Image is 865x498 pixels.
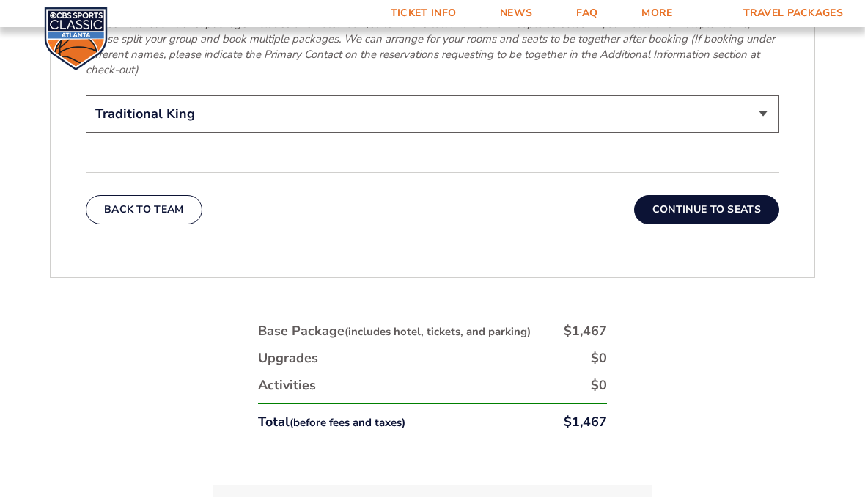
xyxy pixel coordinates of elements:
[634,196,779,225] button: Continue To Seats
[258,350,318,368] div: Upgrades
[86,17,775,78] em: Please note: each travel package includes one hotel room/suite for the total number of People sel...
[258,377,316,395] div: Activities
[290,416,405,431] small: (before fees and taxes)
[86,196,202,225] button: Back To Team
[564,414,607,432] div: $1,467
[44,7,108,71] img: CBS Sports Classic
[258,414,405,432] div: Total
[345,325,531,340] small: (includes hotel, tickets, and parking)
[591,377,607,395] div: $0
[258,323,531,341] div: Base Package
[564,323,607,341] div: $1,467
[591,350,607,368] div: $0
